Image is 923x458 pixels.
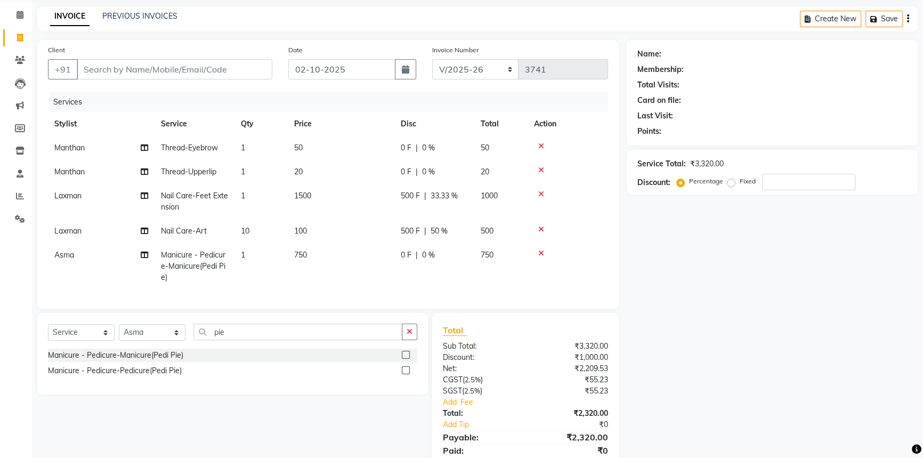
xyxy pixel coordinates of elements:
[288,112,394,136] th: Price
[401,190,420,202] span: 500 F
[54,167,85,176] span: Manthan
[435,431,525,444] div: Payable:
[294,143,303,152] span: 50
[54,191,82,200] span: Laxman
[637,177,670,188] div: Discount:
[49,92,616,112] div: Services
[637,49,661,60] div: Name:
[54,250,74,260] span: Asma
[77,59,272,79] input: Search by Name/Mobile/Email/Code
[161,143,218,152] span: Thread-Eyebrow
[241,191,245,200] span: 1
[422,250,435,261] span: 0 %
[525,374,616,385] div: ₹55.23
[525,385,616,397] div: ₹55.23
[48,365,182,376] div: Manicure - Pedicure-Pedicure(Pedi Pie)
[401,166,411,178] span: 0 F
[464,387,480,395] span: 2.5%
[525,363,616,374] div: ₹2,209.53
[416,166,418,178] span: |
[416,250,418,261] span: |
[54,143,85,152] span: Manthan
[637,64,684,75] div: Membership:
[637,95,681,106] div: Card on file:
[161,191,228,212] span: Nail Care-Feet Extension
[48,59,78,79] button: +91
[416,142,418,154] span: |
[481,191,498,200] span: 1000
[102,11,177,21] a: PREVIOUS INVOICES
[865,11,903,27] button: Save
[435,352,525,363] div: Discount:
[294,167,303,176] span: 20
[435,444,525,457] div: Paid:
[288,45,303,55] label: Date
[241,143,245,152] span: 1
[637,110,673,122] div: Last Visit:
[637,158,686,170] div: Service Total:
[422,166,435,178] span: 0 %
[443,325,467,336] span: Total
[431,190,458,202] span: 33.33 %
[481,167,489,176] span: 20
[294,250,307,260] span: 750
[435,408,525,419] div: Total:
[525,444,616,457] div: ₹0
[48,350,183,361] div: Manicure - Pedicure-Manicure(Pedi Pie)
[525,431,616,444] div: ₹2,320.00
[481,250,493,260] span: 750
[800,11,861,27] button: Create New
[435,374,525,385] div: ( )
[443,375,463,384] span: CGST
[432,45,479,55] label: Invoice Number
[637,79,679,91] div: Total Visits:
[424,226,426,237] span: |
[637,126,661,137] div: Points:
[294,226,307,236] span: 100
[740,176,756,186] label: Fixed
[424,190,426,202] span: |
[525,352,616,363] div: ₹1,000.00
[435,419,541,430] a: Add Tip
[435,363,525,374] div: Net:
[528,112,608,136] th: Action
[401,226,420,237] span: 500 F
[294,191,311,200] span: 1500
[241,167,245,176] span: 1
[474,112,528,136] th: Total
[161,167,216,176] span: Thread-Upperlip
[394,112,474,136] th: Disc
[422,142,435,154] span: 0 %
[48,112,155,136] th: Stylist
[435,385,525,397] div: ( )
[193,324,402,340] input: Search or Scan
[689,176,723,186] label: Percentage
[155,112,234,136] th: Service
[443,386,462,396] span: SGST
[161,250,225,282] span: Manicure - Pedicure-Manicure(Pedi Pie)
[48,45,65,55] label: Client
[431,226,448,237] span: 50 %
[525,341,616,352] div: ₹3,320.00
[54,226,82,236] span: Laxman
[161,226,207,236] span: Nail Care-Art
[540,419,616,430] div: ₹0
[241,226,249,236] span: 10
[401,250,411,261] span: 0 F
[401,142,411,154] span: 0 F
[241,250,245,260] span: 1
[465,375,481,384] span: 2.5%
[481,143,489,152] span: 50
[690,158,724,170] div: ₹3,320.00
[234,112,288,136] th: Qty
[435,397,617,408] a: Add. Fee
[525,408,616,419] div: ₹2,320.00
[481,226,493,236] span: 500
[435,341,525,352] div: Sub Total:
[50,7,90,26] a: INVOICE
